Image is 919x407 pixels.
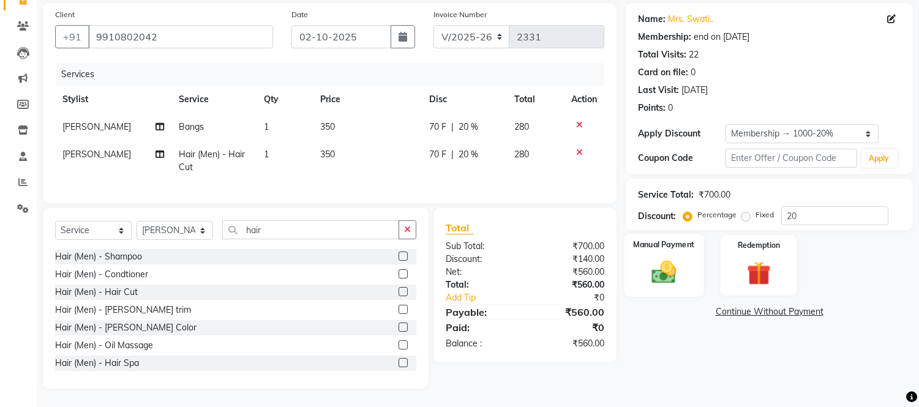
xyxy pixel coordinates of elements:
[634,239,695,250] label: Manual Payment
[564,86,604,113] th: Action
[291,9,308,20] label: Date
[525,305,614,319] div: ₹560.00
[691,66,696,79] div: 0
[525,278,614,291] div: ₹560.00
[429,121,446,133] span: 70 F
[628,305,910,318] a: Continue Without Payment
[638,31,691,43] div: Membership:
[638,210,676,223] div: Discount:
[740,258,778,288] img: _gift.svg
[446,222,474,234] span: Total
[699,189,730,201] div: ₹700.00
[222,220,399,239] input: Search or Scan
[88,25,273,48] input: Search by Name/Mobile/Email/Code
[638,189,694,201] div: Service Total:
[422,86,507,113] th: Disc
[525,266,614,278] div: ₹560.00
[638,48,686,61] div: Total Visits:
[638,13,666,26] div: Name:
[55,25,89,48] button: +91
[55,321,197,334] div: Hair (Men) - [PERSON_NAME] Color
[55,339,153,352] div: Hair (Men) - Oil Massage
[55,304,191,316] div: Hair (Men) - [PERSON_NAME] trim
[264,121,269,132] span: 1
[689,48,699,61] div: 22
[55,286,138,299] div: Hair (Men) - Hair Cut
[451,121,454,133] span: |
[459,121,478,133] span: 20 %
[55,268,148,281] div: Hair (Men) - Condtioner
[437,240,525,253] div: Sub Total:
[540,291,614,304] div: ₹0
[668,13,713,26] a: Mrs. Swati..
[55,9,75,20] label: Client
[638,152,726,165] div: Coupon Code
[644,258,685,287] img: _cash.svg
[62,149,131,160] span: [PERSON_NAME]
[507,86,565,113] th: Total
[171,86,256,113] th: Service
[514,121,529,132] span: 280
[179,149,245,173] span: Hair (Men) - Hair Cut
[525,337,614,350] div: ₹560.00
[313,86,422,113] th: Price
[681,84,708,97] div: [DATE]
[638,127,726,140] div: Apply Discount
[437,278,525,291] div: Total:
[694,31,749,43] div: end on [DATE]
[55,250,142,263] div: Hair (Men) - Shampoo
[451,148,454,161] span: |
[525,320,614,335] div: ₹0
[525,253,614,266] div: ₹140.00
[638,66,688,79] div: Card on file:
[697,209,737,220] label: Percentage
[726,149,857,168] input: Enter Offer / Coupon Code
[62,121,131,132] span: [PERSON_NAME]
[437,291,540,304] a: Add Tip
[320,149,335,160] span: 350
[437,266,525,278] div: Net:
[514,149,529,160] span: 280
[433,9,487,20] label: Invoice Number
[257,86,313,113] th: Qty
[459,148,478,161] span: 20 %
[437,320,525,335] div: Paid:
[638,102,666,114] div: Points:
[429,148,446,161] span: 70 F
[55,357,139,370] div: Hair (Men) - Hair Spa
[437,253,525,266] div: Discount:
[756,209,774,220] label: Fixed
[264,149,269,160] span: 1
[668,102,673,114] div: 0
[638,84,679,97] div: Last Visit:
[56,63,613,86] div: Services
[320,121,335,132] span: 350
[862,149,897,168] button: Apply
[437,337,525,350] div: Balance :
[525,240,614,253] div: ₹700.00
[179,121,204,132] span: Bangs
[738,240,780,251] label: Redemption
[55,86,171,113] th: Stylist
[437,305,525,319] div: Payable:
